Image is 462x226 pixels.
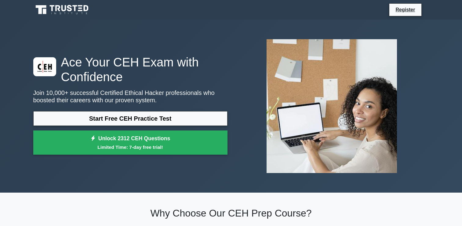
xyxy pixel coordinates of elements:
[33,89,227,104] p: Join 10,000+ successful Certified Ethical Hacker professionals who boosted their careers with our...
[33,55,227,84] h1: Ace Your CEH Exam with Confidence
[33,130,227,155] a: Unlock 2312 CEH QuestionsLimited Time: 7-day free trial!
[392,6,419,13] a: Register
[33,111,227,126] a: Start Free CEH Practice Test
[33,207,429,219] h2: Why Choose Our CEH Prep Course?
[41,144,220,151] small: Limited Time: 7-day free trial!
